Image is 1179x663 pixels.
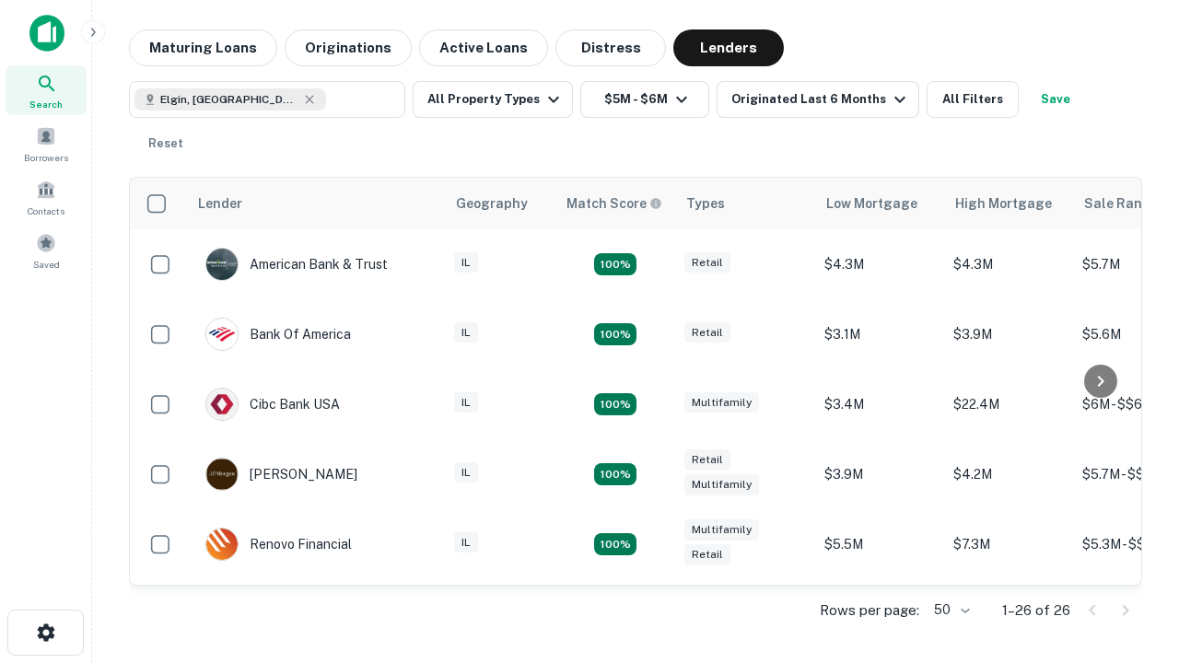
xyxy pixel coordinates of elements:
[594,253,636,275] div: Matching Properties: 7, hasApolloMatch: undefined
[673,29,784,66] button: Lenders
[187,178,445,229] th: Lender
[684,392,759,413] div: Multifamily
[555,29,666,66] button: Distress
[944,178,1073,229] th: High Mortgage
[205,458,357,491] div: [PERSON_NAME]
[566,193,662,214] div: Capitalize uses an advanced AI algorithm to match your search with the best lender. The match sco...
[826,192,917,215] div: Low Mortgage
[1002,599,1070,622] p: 1–26 of 26
[33,257,60,272] span: Saved
[413,81,573,118] button: All Property Types
[815,299,944,369] td: $3.1M
[594,533,636,555] div: Matching Properties: 4, hasApolloMatch: undefined
[198,192,242,215] div: Lender
[944,299,1073,369] td: $3.9M
[684,474,759,495] div: Multifamily
[205,318,351,351] div: Bank Of America
[206,529,238,560] img: picture
[29,97,63,111] span: Search
[6,172,87,222] a: Contacts
[684,252,730,273] div: Retail
[566,193,659,214] h6: Match Score
[684,322,730,343] div: Retail
[129,29,277,66] button: Maturing Loans
[594,463,636,485] div: Matching Properties: 4, hasApolloMatch: undefined
[454,462,478,483] div: IL
[454,252,478,273] div: IL
[206,319,238,350] img: picture
[205,528,352,561] div: Renovo Financial
[717,81,919,118] button: Originated Last 6 Months
[927,81,1019,118] button: All Filters
[206,249,238,280] img: picture
[29,15,64,52] img: capitalize-icon.png
[684,449,730,471] div: Retail
[555,178,675,229] th: Capitalize uses an advanced AI algorithm to match your search with the best lender. The match sco...
[206,459,238,490] img: picture
[955,192,1052,215] div: High Mortgage
[1026,81,1085,118] button: Save your search to get updates of matches that match your search criteria.
[731,88,911,110] div: Originated Last 6 Months
[454,392,478,413] div: IL
[445,178,555,229] th: Geography
[580,81,709,118] button: $5M - $6M
[944,509,1073,579] td: $7.3M
[944,439,1073,509] td: $4.2M
[815,178,944,229] th: Low Mortgage
[456,192,528,215] div: Geography
[944,369,1073,439] td: $22.4M
[594,323,636,345] div: Matching Properties: 4, hasApolloMatch: undefined
[454,322,478,343] div: IL
[6,226,87,275] a: Saved
[6,65,87,115] a: Search
[684,544,730,565] div: Retail
[815,369,944,439] td: $3.4M
[815,579,944,649] td: $2.2M
[1087,457,1179,545] iframe: Chat Widget
[419,29,548,66] button: Active Loans
[24,150,68,165] span: Borrowers
[684,519,759,541] div: Multifamily
[944,579,1073,649] td: $3.1M
[820,599,919,622] p: Rows per page:
[675,178,815,229] th: Types
[28,204,64,218] span: Contacts
[285,29,412,66] button: Originations
[205,248,388,281] div: American Bank & Trust
[686,192,725,215] div: Types
[815,439,944,509] td: $3.9M
[205,388,340,421] div: Cibc Bank USA
[927,597,973,623] div: 50
[815,229,944,299] td: $4.3M
[136,125,195,162] button: Reset
[454,532,478,553] div: IL
[206,389,238,420] img: picture
[944,229,1073,299] td: $4.3M
[160,91,298,108] span: Elgin, [GEOGRAPHIC_DATA], [GEOGRAPHIC_DATA]
[6,119,87,169] a: Borrowers
[815,509,944,579] td: $5.5M
[594,393,636,415] div: Matching Properties: 4, hasApolloMatch: undefined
